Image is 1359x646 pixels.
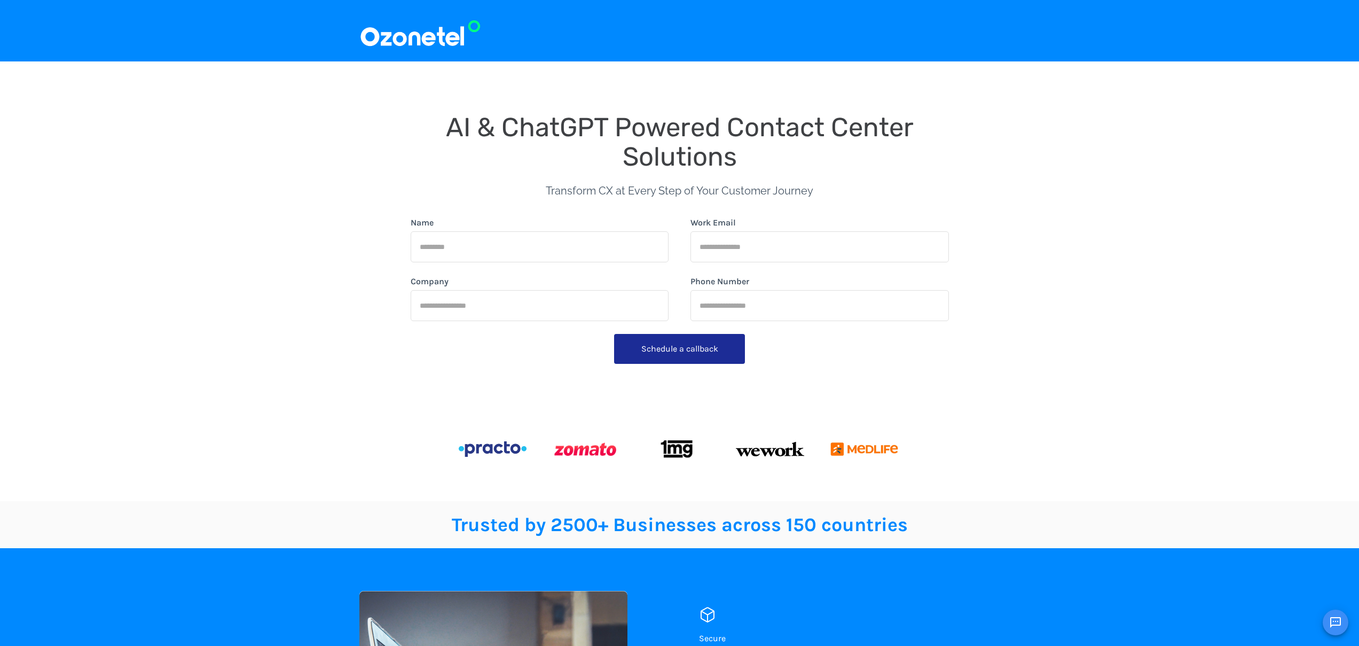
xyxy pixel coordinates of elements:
[411,216,434,229] label: Name
[411,275,449,288] label: Company
[690,216,736,229] label: Work Email
[546,184,813,197] span: Transform CX at Every Step of Your Customer Journey
[446,112,920,172] span: AI & ChatGPT Powered Contact Center Solutions
[452,513,908,536] span: Trusted by 2500+ Businesses across 150 countries
[1323,610,1348,635] button: Open chat
[690,275,749,288] label: Phone Number
[614,334,745,364] button: Schedule a callback
[411,216,949,368] form: form
[699,633,726,643] span: Secure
